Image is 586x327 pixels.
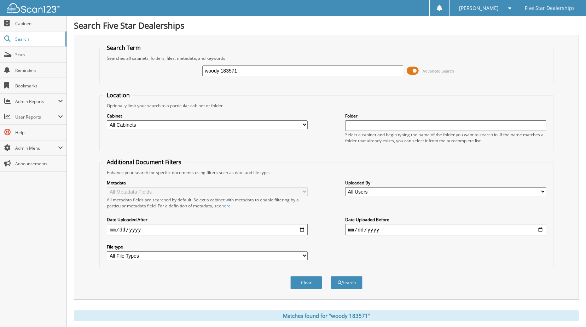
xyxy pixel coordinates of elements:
[15,145,58,151] span: Admin Menu
[107,113,308,119] label: Cabinet
[15,36,62,42] span: Search
[103,91,133,99] legend: Location
[15,98,58,104] span: Admin Reports
[15,52,63,58] span: Scan
[345,224,546,235] input: end
[15,83,63,89] span: Bookmarks
[345,217,546,223] label: Date Uploaded Before
[345,113,546,119] label: Folder
[7,3,60,13] img: scan123-logo-white.svg
[15,67,63,73] span: Reminders
[107,180,308,186] label: Metadata
[423,68,454,74] span: Advanced Search
[290,276,322,289] button: Clear
[15,21,63,27] span: Cabinets
[345,180,546,186] label: Uploaded By
[15,161,63,167] span: Announcements
[15,130,63,136] span: Help
[103,170,549,176] div: Enhance your search for specific documents using filters such as date and file type.
[103,44,144,52] legend: Search Term
[331,276,362,289] button: Search
[103,55,549,61] div: Searches all cabinets, folders, files, metadata, and keywords
[107,217,308,223] label: Date Uploaded After
[103,158,185,166] legend: Additional Document Filters
[525,6,575,10] span: Five Star Dealerships
[15,114,58,120] span: User Reports
[107,224,308,235] input: start
[221,203,231,209] a: here
[345,132,546,144] div: Select a cabinet and begin typing the name of the folder you want to search in. If the name match...
[107,197,308,209] div: All metadata fields are searched by default. Select a cabinet with metadata to enable filtering b...
[103,103,549,109] div: Optionally limit your search to a particular cabinet or folder
[74,19,579,31] h1: Search Five Star Dealerships
[74,310,579,321] div: Matches found for "woody 183571"
[107,244,308,250] label: File type
[459,6,499,10] span: [PERSON_NAME]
